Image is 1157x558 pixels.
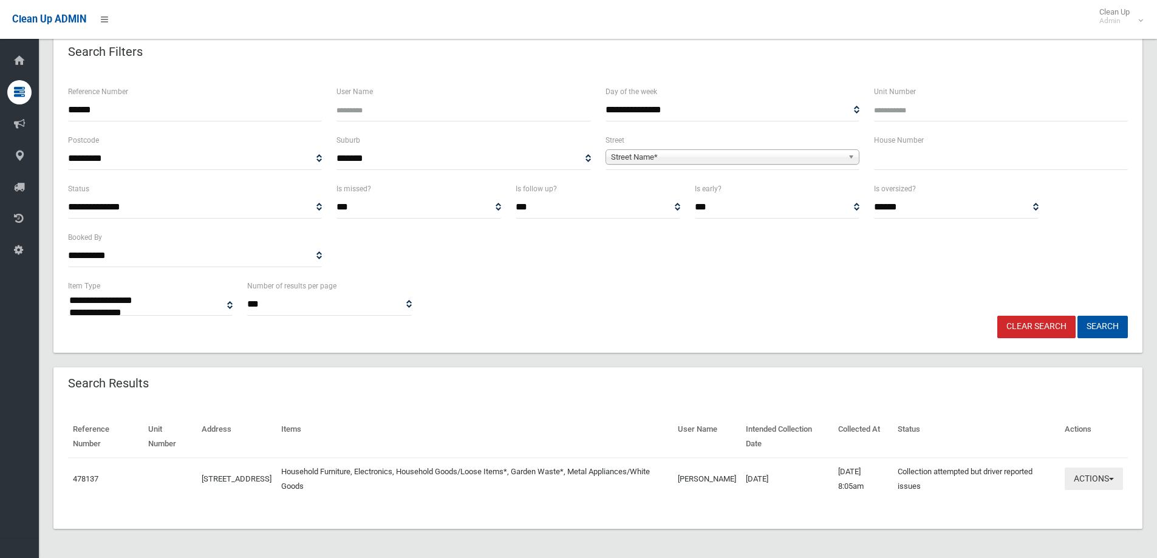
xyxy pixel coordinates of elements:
[197,416,276,458] th: Address
[276,416,673,458] th: Items
[611,150,843,165] span: Street Name*
[276,458,673,500] td: Household Furniture, Electronics, Household Goods/Loose Items*, Garden Waste*, Metal Appliances/W...
[673,416,741,458] th: User Name
[673,458,741,500] td: [PERSON_NAME]
[336,134,360,147] label: Suburb
[68,416,143,458] th: Reference Number
[68,279,100,293] label: Item Type
[516,182,557,196] label: Is follow up?
[53,372,163,395] header: Search Results
[1077,316,1128,338] button: Search
[833,458,892,500] td: [DATE] 8:05am
[695,182,722,196] label: Is early?
[68,182,89,196] label: Status
[606,85,657,98] label: Day of the week
[202,474,271,483] a: [STREET_ADDRESS]
[893,416,1060,458] th: Status
[336,182,371,196] label: Is missed?
[741,416,834,458] th: Intended Collection Date
[606,134,624,147] label: Street
[1060,416,1128,458] th: Actions
[1099,16,1130,26] small: Admin
[53,40,157,64] header: Search Filters
[68,85,128,98] label: Reference Number
[1093,7,1142,26] span: Clean Up
[73,474,98,483] a: 478137
[68,231,102,244] label: Booked By
[336,85,373,98] label: User Name
[893,458,1060,500] td: Collection attempted but driver reported issues
[1065,468,1123,490] button: Actions
[874,182,916,196] label: Is oversized?
[68,134,99,147] label: Postcode
[997,316,1076,338] a: Clear Search
[833,416,892,458] th: Collected At
[741,458,834,500] td: [DATE]
[12,13,86,25] span: Clean Up ADMIN
[143,416,197,458] th: Unit Number
[874,85,916,98] label: Unit Number
[874,134,924,147] label: House Number
[247,279,336,293] label: Number of results per page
